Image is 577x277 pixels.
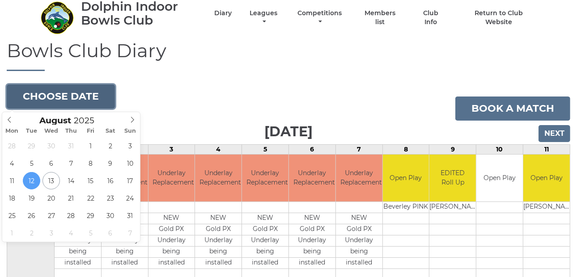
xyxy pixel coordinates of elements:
span: Sun [120,128,140,134]
a: Book a match [455,97,570,121]
td: NEW [148,213,195,224]
span: September 2, 2025 [23,224,40,242]
span: August 25, 2025 [3,207,21,224]
span: August 19, 2025 [23,189,40,207]
span: August 5, 2025 [23,155,40,172]
span: August 21, 2025 [62,189,80,207]
span: July 31, 2025 [62,137,80,155]
a: Members list [360,9,401,26]
td: 9 [429,145,476,155]
span: August 23, 2025 [102,189,119,207]
td: Underlay [195,235,242,246]
td: Open Play [383,155,429,201]
td: Underlay Replacement [242,155,288,201]
td: Gold PX [148,224,195,235]
td: NEW [242,213,288,224]
td: Underlay Replacement [148,155,195,201]
h1: Bowls Club Diary [7,40,570,71]
span: September 6, 2025 [102,224,119,242]
td: being [289,246,335,257]
span: August 31, 2025 [121,207,139,224]
a: Competitions [295,9,344,26]
td: 10 [476,145,523,155]
td: [PERSON_NAME] [429,201,476,213]
td: installed [195,257,242,269]
td: Underlay Replacement [289,155,335,201]
td: Underlay Replacement [195,155,242,201]
td: Gold PX [336,224,382,235]
td: 4 [195,145,242,155]
span: August 29, 2025 [82,207,99,224]
span: Sat [101,128,120,134]
span: Thu [61,128,81,134]
td: installed [242,257,288,269]
td: 3 [148,145,195,155]
td: 5 [242,145,289,155]
span: July 29, 2025 [23,137,40,155]
span: September 4, 2025 [62,224,80,242]
td: Gold PX [289,224,335,235]
span: August 3, 2025 [121,137,139,155]
td: installed [102,257,148,269]
span: August 14, 2025 [62,172,80,189]
td: Underlay [289,235,335,246]
td: being [102,246,148,257]
span: August 11, 2025 [3,172,21,189]
td: Open Play [523,155,570,201]
span: Mon [2,128,22,134]
span: August 17, 2025 [121,172,139,189]
td: Beverley PINK [383,201,429,213]
td: 8 [382,145,429,155]
td: 7 [335,145,382,155]
a: Club Info [416,9,445,26]
span: August 24, 2025 [121,189,139,207]
span: August 16, 2025 [102,172,119,189]
button: Choose date [7,84,115,109]
a: Leagues [247,9,280,26]
span: August 1, 2025 [82,137,99,155]
span: September 3, 2025 [42,224,60,242]
a: Return to Club Website [461,9,537,26]
span: Wed [42,128,61,134]
span: Tue [22,128,42,134]
span: August 28, 2025 [62,207,80,224]
td: NEW [195,213,242,224]
span: August 7, 2025 [62,155,80,172]
td: installed [289,257,335,269]
input: Scroll to increment [71,115,106,126]
span: August 30, 2025 [102,207,119,224]
td: Underlay Replacement [336,155,382,201]
span: August 6, 2025 [42,155,60,172]
span: August 26, 2025 [23,207,40,224]
td: NEW [289,213,335,224]
span: July 28, 2025 [3,137,21,155]
td: being [195,246,242,257]
span: August 22, 2025 [82,189,99,207]
span: August 12, 2025 [23,172,40,189]
td: Underlay [336,235,382,246]
td: Open Play [476,155,523,201]
span: August 9, 2025 [102,155,119,172]
img: Dolphin Indoor Bowls Club [40,1,74,34]
span: August 8, 2025 [82,155,99,172]
td: being [148,246,195,257]
td: EDITED Roll Up [429,155,476,201]
span: September 1, 2025 [3,224,21,242]
td: 6 [288,145,335,155]
td: 11 [523,145,570,155]
span: August 27, 2025 [42,207,60,224]
a: Diary [214,9,232,17]
span: August 10, 2025 [121,155,139,172]
span: August 4, 2025 [3,155,21,172]
span: Scroll to increment [39,117,71,125]
td: installed [148,257,195,269]
span: July 30, 2025 [42,137,60,155]
td: installed [55,257,101,269]
td: NEW [336,213,382,224]
span: August 15, 2025 [82,172,99,189]
td: being [242,246,288,257]
td: being [55,246,101,257]
td: Underlay [148,235,195,246]
td: Gold PX [195,224,242,235]
span: September 5, 2025 [82,224,99,242]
